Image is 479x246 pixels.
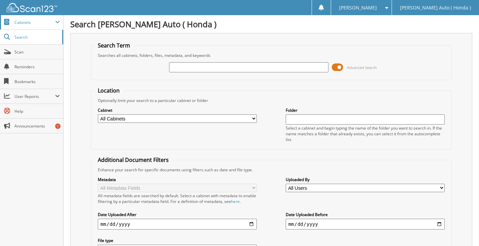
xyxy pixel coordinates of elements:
[55,124,61,129] div: 1
[286,219,445,230] input: end
[7,3,57,12] img: scan123-logo-white.svg
[347,65,377,70] span: Advanced Search
[14,20,55,25] span: Cabinets
[94,156,172,164] legend: Additional Document Filters
[98,107,257,113] label: Cabinet
[286,125,445,142] div: Select a cabinet and begin typing the name of the folder you want to search in. If the name match...
[98,238,257,243] label: File type
[94,42,133,49] legend: Search Term
[231,199,240,204] a: here
[14,79,60,84] span: Bookmarks
[339,6,377,10] span: [PERSON_NAME]
[286,107,445,113] label: Folder
[14,123,60,129] span: Announcements
[14,94,55,99] span: User Reports
[98,212,257,217] label: Date Uploaded After
[98,193,257,204] div: All metadata fields are searched by default. Select a cabinet with metadata to enable filtering b...
[98,219,257,230] input: start
[14,34,59,40] span: Search
[445,214,479,246] iframe: Chat Widget
[286,212,445,217] label: Date Uploaded Before
[14,108,60,114] span: Help
[94,167,448,173] div: Enhance your search for specific documents using filters such as date and file type.
[14,64,60,70] span: Reminders
[94,52,448,58] div: Searches all cabinets, folders, files, metadata, and keywords
[94,87,123,94] legend: Location
[94,98,448,103] div: Optionally limit your search to a particular cabinet or folder
[70,19,472,30] h1: Search [PERSON_NAME] Auto ( Honda )
[98,177,257,182] label: Metadata
[14,49,60,55] span: Scan
[400,6,471,10] span: [PERSON_NAME] Auto ( Honda )
[286,177,445,182] label: Uploaded By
